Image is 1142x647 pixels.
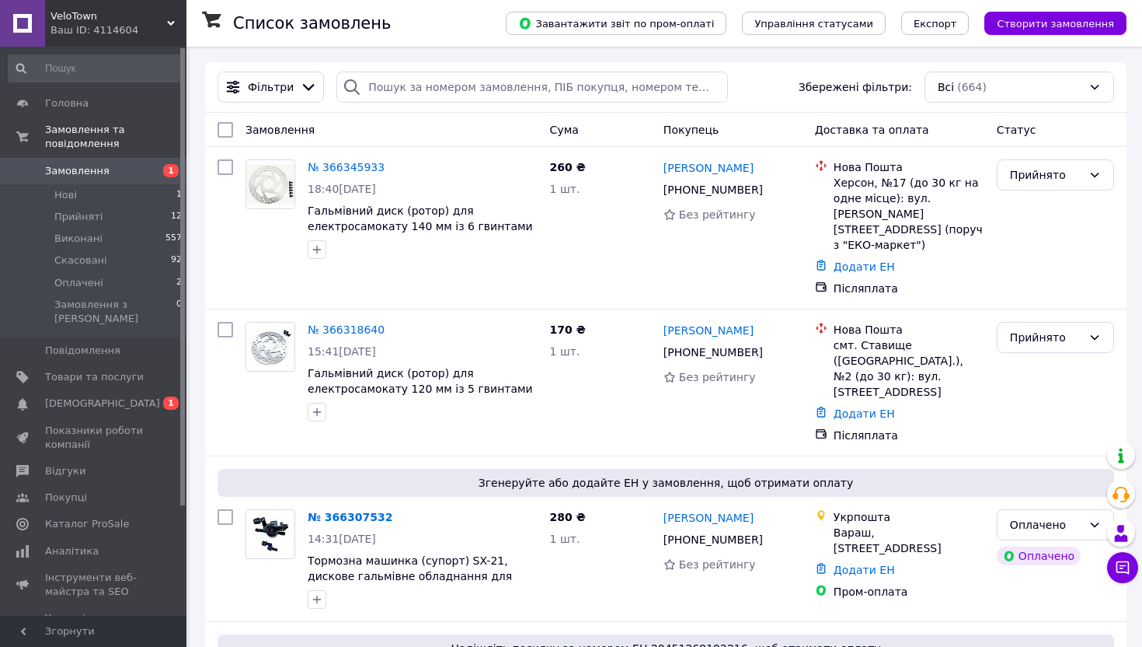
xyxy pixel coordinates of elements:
span: Cума [550,124,579,136]
input: Пошук [8,54,183,82]
a: № 366307532 [308,511,392,523]
h1: Список замовлень [233,14,391,33]
span: Відгуки [45,464,85,478]
a: [PERSON_NAME] [663,510,754,526]
span: 1 [163,164,179,177]
span: 170 ₴ [550,323,586,336]
span: Статус [997,124,1036,136]
a: № 366345933 [308,161,385,173]
div: Пром-оплата [834,584,984,600]
span: 260 ₴ [550,161,586,173]
div: смт. Ставище ([GEOGRAPHIC_DATA].), №2 (до 30 кг): вул. [STREET_ADDRESS] [834,337,984,400]
a: Додати ЕН [834,261,895,273]
a: Тормозна машинка (супорт) SX-21, дискове гальмівне обладнання для електросамокату (під 110 мм) пі... [308,554,512,614]
span: (664) [957,81,987,93]
a: [PERSON_NAME] [663,323,754,338]
div: Вараш, [STREET_ADDRESS] [834,525,984,556]
span: Всі [938,79,954,95]
span: Покупець [663,124,719,136]
span: 2 [176,276,182,290]
span: Експорт [914,18,957,30]
a: Фото товару [245,322,295,372]
a: Гальмівний диск (ротор) для електросамокату 120 мм із 5 гвинтами кріплення SX-59 [308,367,533,411]
span: Каталог ProSale [45,517,129,531]
div: Ваш ID: 4114604 [50,23,186,37]
span: Управління сайтом [45,611,144,639]
span: 15:41[DATE] [308,345,376,358]
div: Прийнято [1010,166,1082,184]
span: Головна [45,96,89,110]
a: Створити замовлення [969,16,1126,29]
span: [DEMOGRAPHIC_DATA] [45,397,160,411]
span: Прийняті [54,210,103,224]
div: Херсон, №17 (до 30 кг на одне місце): вул. [PERSON_NAME][STREET_ADDRESS] (поруч з "ЕКО-маркет") [834,175,984,253]
span: Товари та послуги [45,370,144,384]
span: Нові [54,188,77,202]
span: VeloTown [50,9,167,23]
a: № 366318640 [308,323,385,336]
div: [PHONE_NUMBER] [660,529,766,551]
button: Експорт [901,12,970,35]
button: Створити замовлення [984,12,1126,35]
span: Покупці [45,491,87,505]
span: 1 шт. [550,533,580,545]
span: Аналітика [45,544,99,558]
div: Укрпошта [834,509,984,525]
span: Замовлення з [PERSON_NAME] [54,298,176,326]
span: Управління статусами [754,18,873,30]
a: [PERSON_NAME] [663,160,754,176]
input: Пошук за номером замовлення, ПІБ покупця, номером телефону, Email, номером накладної [336,72,728,103]
span: Без рейтингу [679,208,756,221]
img: Фото товару [246,514,294,554]
img: Фото товару [246,164,294,205]
a: Гальмівний диск (ротор) для електросамокату 140 мм із 6 гвинтами кріплення SX [308,205,533,248]
span: 92 [171,254,182,268]
span: Оплачені [54,276,103,290]
div: [PHONE_NUMBER] [660,341,766,363]
span: 14:31[DATE] [308,533,376,545]
span: Скасовані [54,254,107,268]
div: Нова Пошта [834,159,984,175]
span: Згенеруйте або додайте ЕН у замовлення, щоб отримати оплату [224,475,1108,491]
a: Додати ЕН [834,407,895,420]
div: Нова Пошта [834,322,984,337]
span: Завантажити звіт по пром-оплаті [518,16,714,30]
span: Виконані [54,232,103,246]
span: Замовлення [45,164,110,178]
span: Інструменти веб-майстра та SEO [45,571,144,599]
span: Показники роботи компанії [45,424,144,452]
span: Збережені фільтри: [799,79,912,95]
span: Створити замовлення [997,18,1114,30]
div: Післяплата [834,428,984,443]
span: Повідомлення [45,344,120,358]
span: Замовлення та повідомлення [45,123,186,151]
div: Післяплата [834,281,984,296]
a: Додати ЕН [834,564,895,576]
span: Доставка та оплата [815,124,929,136]
span: Замовлення [245,124,315,136]
span: 1 [176,188,182,202]
span: Без рейтингу [679,558,756,571]
div: Оплачено [997,547,1081,565]
button: Завантажити звіт по пром-оплаті [506,12,726,35]
div: Оплачено [1010,516,1082,533]
a: Фото товару [245,509,295,559]
button: Чат з покупцем [1107,552,1138,583]
span: Фільтри [248,79,294,95]
img: Фото товару [246,327,294,366]
span: 1 шт. [550,345,580,358]
span: 18:40[DATE] [308,183,376,195]
span: 0 [176,298,182,326]
span: Без рейтингу [679,371,756,383]
div: Прийнято [1010,329,1082,346]
span: 280 ₴ [550,511,586,523]
div: [PHONE_NUMBER] [660,179,766,201]
a: Фото товару [245,159,295,209]
span: 12 [171,210,182,224]
span: 1 [163,397,179,410]
span: 1 шт. [550,183,580,195]
button: Управління статусами [742,12,886,35]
